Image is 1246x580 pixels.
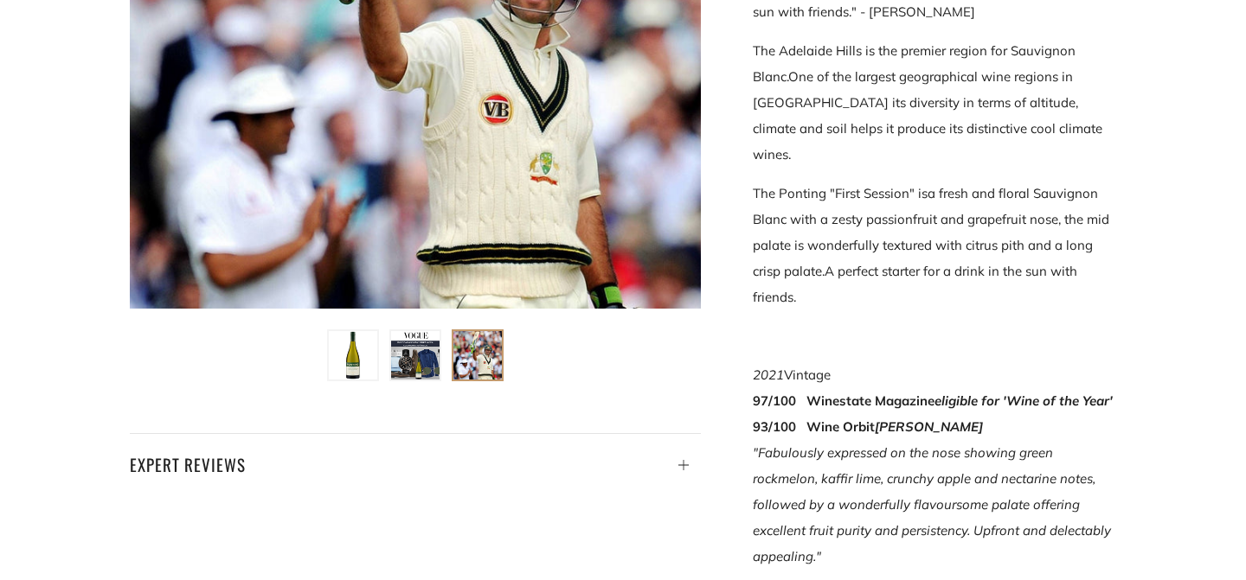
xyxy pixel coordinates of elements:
a: Expert Reviews [130,433,701,479]
span: Vintage [784,366,831,383]
span: "Fabulously expressed on the nose showing green rockmelon, kaffir lime, crunchy apple and nectari... [753,444,1111,564]
img: Load image into Gallery viewer, Ponting &#39;First Session&#39; Adelaide Hills Sauvignon Blanc 2024 [329,331,377,379]
em: [PERSON_NAME] [875,418,983,435]
h4: Expert Reviews [130,449,701,479]
span: A perfect starter for a drink in the sun with friends. [753,263,1077,305]
p: The Ponting "First Session" is [753,181,1116,310]
button: Load image into Gallery viewer, Ponting &#39;First Session&#39; Adelaide Hills Sauvignon Blanc 2024 [452,329,504,381]
em: eligible for 'Wine of the Year' [934,392,1113,409]
img: Load image into Gallery viewer, Ponting &#39;First Session&#39; Adelaide Hills Sauvignon Blanc 2024 [453,331,502,379]
span: 2021 [753,366,784,383]
span: One of the largest geographical wine regions in [GEOGRAPHIC_DATA] its diversity in terms of altit... [753,68,1102,163]
span: 97/100 Winestate Magazine 93/100 Wine Orbit [753,392,1113,435]
span: a fresh and floral Sauvignon Blanc with a zesty passionfruit and grapefruit nose, the mid palate ... [753,185,1109,279]
p: The Adelaide Hills is the premier region for Sauvignon Blanc. [753,38,1116,168]
img: Load image into Gallery viewer, Ponting &#39;First Session&#39; Adelaide Hills Sauvignon Blanc 2024 [391,331,440,379]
